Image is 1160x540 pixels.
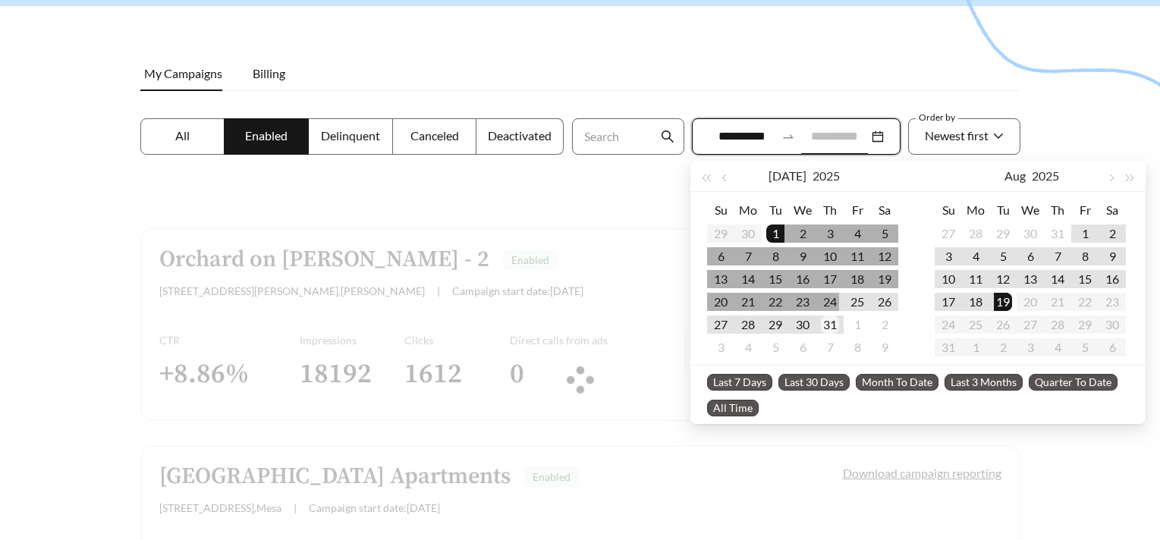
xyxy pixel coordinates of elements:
[967,270,985,288] div: 11
[789,336,816,359] td: 2025-08-06
[962,268,989,290] td: 2025-08-11
[707,198,734,222] th: Su
[766,338,784,356] div: 5
[1044,198,1071,222] th: Th
[1099,222,1126,245] td: 2025-08-02
[848,224,866,243] div: 4
[844,290,871,313] td: 2025-07-25
[856,374,938,391] span: Month To Date
[794,338,812,356] div: 6
[967,224,985,243] div: 28
[769,161,806,191] button: [DATE]
[707,268,734,290] td: 2025-07-13
[1004,161,1026,191] button: Aug
[816,336,844,359] td: 2025-08-07
[707,290,734,313] td: 2025-07-20
[766,293,784,311] div: 22
[871,245,898,268] td: 2025-07-12
[876,224,894,243] div: 5
[1017,268,1044,290] td: 2025-08-13
[989,198,1017,222] th: Tu
[762,336,789,359] td: 2025-08-05
[876,247,894,265] div: 12
[707,313,734,336] td: 2025-07-27
[789,268,816,290] td: 2025-07-16
[925,128,989,143] span: Newest first
[734,198,762,222] th: Mo
[876,338,894,356] div: 9
[939,247,957,265] div: 3
[994,270,1012,288] div: 12
[734,290,762,313] td: 2025-07-21
[707,400,759,416] span: All Time
[1044,222,1071,245] td: 2025-07-31
[1099,245,1126,268] td: 2025-08-09
[1103,247,1121,265] div: 9
[816,245,844,268] td: 2025-07-10
[1071,245,1099,268] td: 2025-08-08
[1076,224,1094,243] div: 1
[794,270,812,288] div: 16
[939,224,957,243] div: 27
[734,336,762,359] td: 2025-08-04
[1032,161,1059,191] button: 2025
[766,316,784,334] div: 29
[994,247,1012,265] div: 5
[1103,270,1121,288] div: 16
[794,247,812,265] div: 9
[871,222,898,245] td: 2025-07-05
[766,224,784,243] div: 1
[821,338,839,356] div: 7
[1021,270,1039,288] div: 13
[781,130,795,143] span: swap-right
[962,245,989,268] td: 2025-08-04
[994,224,1012,243] div: 29
[766,247,784,265] div: 8
[821,270,839,288] div: 17
[967,247,985,265] div: 4
[488,128,552,143] span: Deactivated
[739,316,757,334] div: 28
[935,290,962,313] td: 2025-08-17
[762,198,789,222] th: Tu
[989,222,1017,245] td: 2025-07-29
[935,245,962,268] td: 2025-08-03
[789,245,816,268] td: 2025-07-09
[844,198,871,222] th: Fr
[962,198,989,222] th: Mo
[844,313,871,336] td: 2025-08-01
[739,270,757,288] div: 14
[821,224,839,243] div: 3
[1048,224,1067,243] div: 31
[712,270,730,288] div: 13
[1021,247,1039,265] div: 6
[821,293,839,311] div: 24
[945,374,1023,391] span: Last 3 Months
[871,290,898,313] td: 2025-07-26
[410,128,459,143] span: Canceled
[1071,222,1099,245] td: 2025-08-01
[707,336,734,359] td: 2025-08-03
[935,222,962,245] td: 2025-07-27
[175,128,190,143] span: All
[739,338,757,356] div: 4
[712,293,730,311] div: 20
[848,316,866,334] div: 1
[712,338,730,356] div: 3
[967,293,985,311] div: 18
[876,316,894,334] div: 2
[989,245,1017,268] td: 2025-08-05
[816,198,844,222] th: Th
[871,268,898,290] td: 2025-07-19
[762,290,789,313] td: 2025-07-22
[707,374,772,391] span: Last 7 Days
[739,247,757,265] div: 7
[734,245,762,268] td: 2025-07-07
[935,198,962,222] th: Su
[821,316,839,334] div: 31
[848,247,866,265] div: 11
[734,313,762,336] td: 2025-07-28
[844,268,871,290] td: 2025-07-18
[962,290,989,313] td: 2025-08-18
[1044,245,1071,268] td: 2025-08-07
